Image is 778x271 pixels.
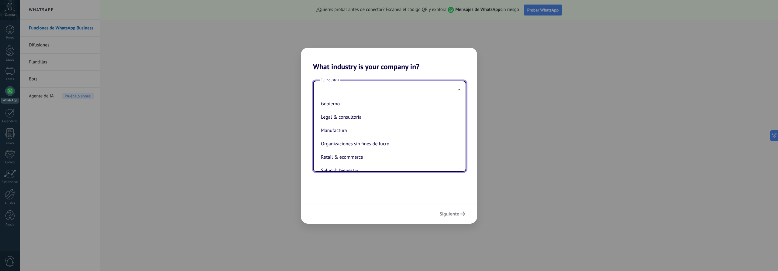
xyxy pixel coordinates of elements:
[318,110,458,124] li: Legal & consultoría
[318,164,458,177] li: Salud & bienestar
[318,124,458,137] li: Manufactura
[320,78,340,83] span: Tu industria
[301,48,477,71] h2: What industry is your company in?
[318,97,458,110] li: Gobierno
[318,137,458,151] li: Organizaciones sin fines de lucro
[318,151,458,164] li: Retail & ecommerce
